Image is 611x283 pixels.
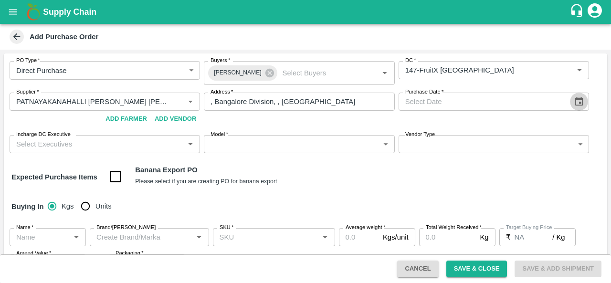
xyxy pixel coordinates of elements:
[279,67,364,79] input: Select Buyers
[211,131,228,138] label: Model
[570,93,588,111] button: Choose date
[480,232,488,242] p: Kg
[16,57,40,64] label: PO Type
[184,95,197,108] button: Open
[8,197,48,217] h6: Buying In
[48,197,119,216] div: buying_in
[193,231,205,243] button: Open
[383,232,409,242] p: Kgs/unit
[16,88,39,96] label: Supplier
[399,93,566,111] input: Select Date
[405,57,416,64] label: DC
[204,93,394,111] input: Address
[208,65,277,81] div: [PERSON_NAME]
[2,1,24,23] button: open drawer
[11,173,97,181] strong: Expected Purchase Items
[446,261,507,277] button: Save & Close
[506,232,511,242] p: ₹
[30,33,98,41] b: Add Purchase Order
[397,261,438,277] button: Cancel
[401,64,558,76] input: Select DC
[346,224,385,231] label: Average weight
[211,88,233,96] label: Address
[569,3,586,21] div: customer-support
[12,95,169,108] input: Select Supplier
[12,138,181,150] input: Select Executives
[426,224,482,231] label: Total Weight Received
[216,231,316,243] input: SKU
[211,57,230,64] label: Buyers
[93,231,190,243] input: Create Brand/Marka
[552,232,565,242] p: / Kg
[102,111,151,127] button: Add Farmer
[16,250,51,257] label: Agreed Value
[24,2,43,21] img: logo
[208,68,267,78] span: [PERSON_NAME]
[405,131,435,138] label: Vendor Type
[43,7,96,17] b: Supply Chain
[16,131,71,138] label: Incharge DC Executive
[339,228,379,246] input: 0.0
[16,65,67,76] p: Direct Purchase
[573,64,586,76] button: Open
[405,88,443,96] label: Purchase Date
[16,224,33,231] label: Name
[151,111,200,127] button: Add Vendor
[419,228,476,246] input: 0.0
[95,201,112,211] span: Units
[506,224,552,231] label: Target Buying Price
[319,231,331,243] button: Open
[379,67,391,79] button: Open
[116,250,144,257] label: Packaging
[70,231,83,243] button: Open
[12,231,67,243] input: Name
[586,2,603,22] div: account of current user
[43,5,569,19] a: Supply Chain
[135,178,277,185] small: Please select if you are creating PO for banana export
[62,201,74,211] span: Kgs
[220,224,233,231] label: SKU
[96,224,156,231] label: Brand/[PERSON_NAME]
[515,228,553,246] input: 0.0
[135,166,197,174] b: Banana Export PO
[184,138,197,150] button: Open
